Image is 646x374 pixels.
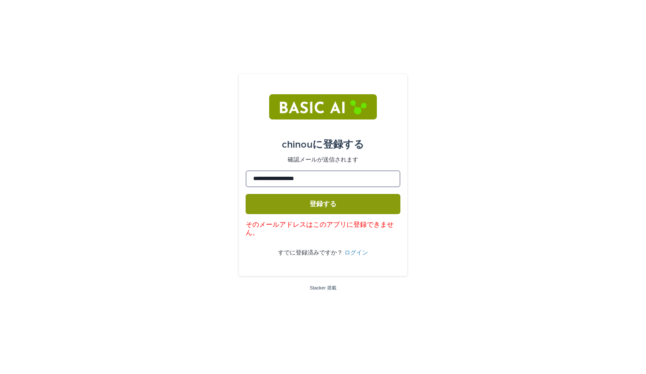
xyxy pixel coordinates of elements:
[310,285,336,290] a: Stacker 搭載
[246,221,394,236] font: そのメールアドレスはこのアプリに登録できません。
[344,250,368,256] a: ログイン
[282,140,312,150] font: chinou
[288,157,358,163] font: 確認メールが送信されます
[312,140,364,150] font: に登録する
[246,194,400,214] button: 登録する
[269,94,376,119] img: RtIB8pj2QQiOZo6waziI
[278,250,343,256] font: すでに登録済みですか？
[310,201,336,207] font: 登録する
